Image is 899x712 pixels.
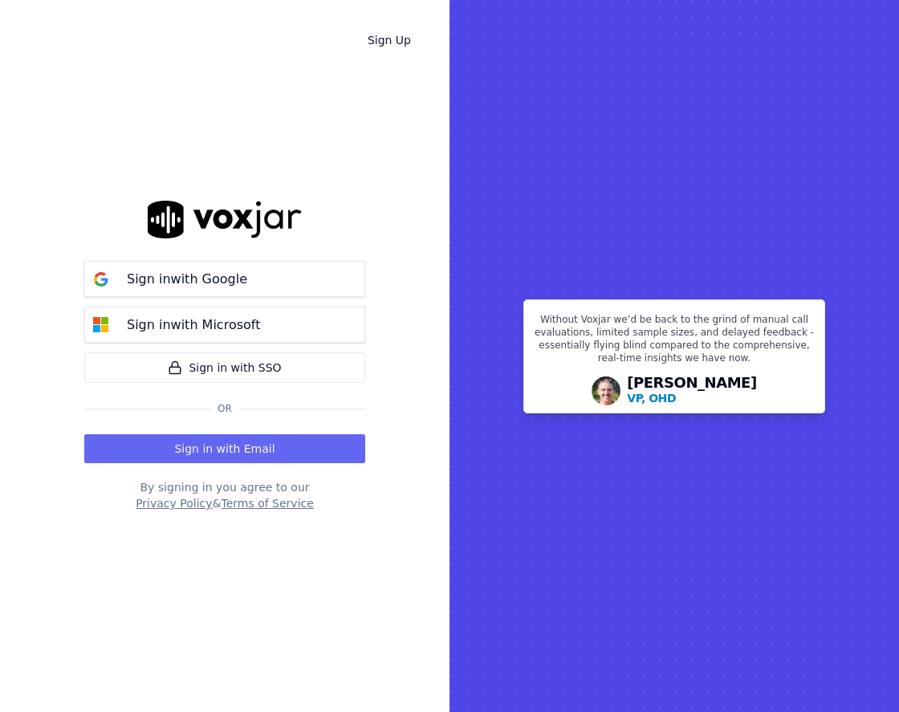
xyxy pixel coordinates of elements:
[355,26,424,55] a: Sign Up
[211,402,238,415] span: Or
[221,495,313,511] button: Terms of Service
[85,309,117,341] img: microsoft Sign in button
[534,313,815,371] p: Without Voxjar we’d be back to the grind of manual call evaluations, limited sample sizes, and de...
[136,495,212,511] button: Privacy Policy
[627,376,757,406] div: [PERSON_NAME]
[84,434,365,463] button: Sign in with Email
[84,352,365,383] a: Sign in with SSO
[127,315,260,335] p: Sign in with Microsoft
[148,201,302,238] img: logo
[592,376,620,405] img: Avatar
[85,263,117,295] img: google Sign in button
[84,307,365,343] button: Sign inwith Microsoft
[84,479,365,511] div: By signing in you agree to our &
[127,270,247,289] p: Sign in with Google
[627,390,676,406] p: VP, OHD
[84,261,365,297] button: Sign inwith Google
